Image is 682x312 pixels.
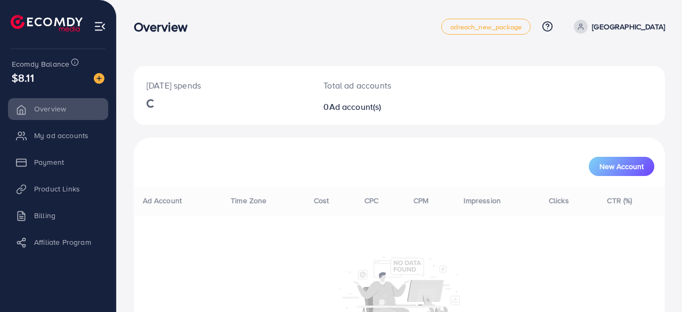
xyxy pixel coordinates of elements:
[147,79,298,92] p: [DATE] spends
[570,20,665,34] a: [GEOGRAPHIC_DATA]
[11,15,83,31] img: logo
[12,70,34,85] span: $8.11
[441,19,531,35] a: adreach_new_package
[329,101,381,113] span: Ad account(s)
[599,163,644,170] span: New Account
[450,23,522,30] span: adreach_new_package
[94,73,104,84] img: image
[323,102,431,112] h2: 0
[323,79,431,92] p: Total ad accounts
[12,59,69,69] span: Ecomdy Balance
[592,20,665,33] p: [GEOGRAPHIC_DATA]
[134,19,196,35] h3: Overview
[589,157,654,176] button: New Account
[94,20,106,33] img: menu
